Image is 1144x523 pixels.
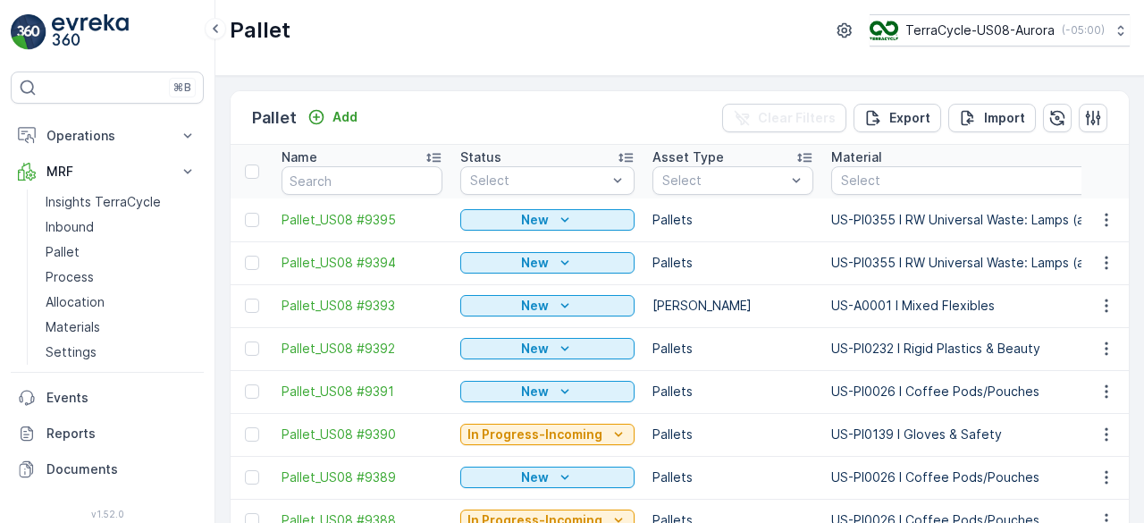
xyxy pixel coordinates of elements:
[245,384,259,399] div: Toggle Row Selected
[652,297,813,315] p: [PERSON_NAME]
[46,343,97,361] p: Settings
[521,254,549,272] p: New
[282,166,442,195] input: Search
[652,468,813,486] p: Pallets
[11,154,204,190] button: MRF
[46,460,197,478] p: Documents
[460,252,635,274] button: New
[1062,23,1105,38] p: ( -05:00 )
[521,383,549,401] p: New
[948,104,1036,132] button: Import
[245,299,259,313] div: Toggle Row Selected
[460,424,635,445] button: In Progress-Incoming
[722,104,846,132] button: Clear Filters
[38,315,204,340] a: Materials
[282,340,442,358] a: Pallet_US08 #9392
[46,127,168,145] p: Operations
[245,427,259,442] div: Toggle Row Selected
[905,21,1055,39] p: TerraCycle-US08-Aurora
[245,256,259,270] div: Toggle Row Selected
[38,215,204,240] a: Inbound
[282,383,442,401] a: Pallet_US08 #9391
[11,380,204,416] a: Events
[460,338,635,359] button: New
[521,340,549,358] p: New
[854,104,941,132] button: Export
[46,163,168,181] p: MRF
[46,425,197,443] p: Reports
[46,293,105,311] p: Allocation
[282,468,442,486] a: Pallet_US08 #9389
[652,148,724,166] p: Asset Type
[282,148,317,166] p: Name
[652,340,813,358] p: Pallets
[521,211,549,229] p: New
[245,342,259,356] div: Toggle Row Selected
[984,109,1025,127] p: Import
[46,268,94,286] p: Process
[300,106,365,128] button: Add
[11,416,204,451] a: Reports
[652,426,813,443] p: Pallets
[46,318,100,336] p: Materials
[652,383,813,401] p: Pallets
[11,509,204,519] span: v 1.52.0
[870,14,1130,46] button: TerraCycle-US08-Aurora(-05:00)
[870,21,898,40] img: image_ci7OI47.png
[521,297,549,315] p: New
[245,470,259,485] div: Toggle Row Selected
[38,290,204,315] a: Allocation
[282,297,442,315] a: Pallet_US08 #9393
[460,467,635,488] button: New
[460,295,635,316] button: New
[652,211,813,229] p: Pallets
[467,426,602,443] p: In Progress-Incoming
[831,148,882,166] p: Material
[173,80,191,95] p: ⌘B
[332,108,357,126] p: Add
[282,254,442,272] a: Pallet_US08 #9394
[52,14,129,50] img: logo_light-DOdMpM7g.png
[282,211,442,229] a: Pallet_US08 #9395
[46,389,197,407] p: Events
[652,254,813,272] p: Pallets
[460,209,635,231] button: New
[11,451,204,487] a: Documents
[38,340,204,365] a: Settings
[460,148,501,166] p: Status
[662,172,786,190] p: Select
[245,213,259,227] div: Toggle Row Selected
[252,105,297,131] p: Pallet
[758,109,836,127] p: Clear Filters
[11,14,46,50] img: logo
[38,240,204,265] a: Pallet
[11,118,204,154] button: Operations
[46,218,94,236] p: Inbound
[46,243,80,261] p: Pallet
[460,381,635,402] button: New
[46,193,161,211] p: Insights TerraCycle
[889,109,930,127] p: Export
[230,16,290,45] p: Pallet
[38,190,204,215] a: Insights TerraCycle
[470,172,607,190] p: Select
[38,265,204,290] a: Process
[282,426,442,443] a: Pallet_US08 #9390
[521,468,549,486] p: New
